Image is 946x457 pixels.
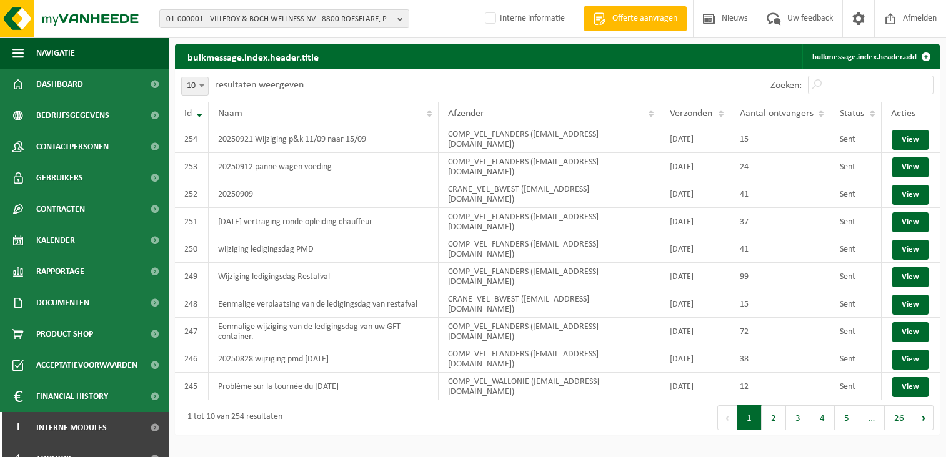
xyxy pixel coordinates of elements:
[835,405,859,430] button: 5
[36,256,84,287] span: Rapportage
[439,373,661,400] td: COMP_VEL_WALLONIE ([EMAIL_ADDRESS][DOMAIN_NAME])
[892,295,929,315] a: View
[439,180,661,208] td: CRANE_VEL_BWEST ([EMAIL_ADDRESS][DOMAIN_NAME])
[584,6,687,31] a: Offerte aanvragen
[175,180,209,208] td: 252
[840,109,864,119] span: Status
[175,345,209,373] td: 246
[730,180,831,208] td: 41
[660,345,730,373] td: [DATE]
[830,125,882,153] td: Sent
[36,162,83,194] span: Gebruikers
[439,208,661,235] td: COMP_VEL_FLANDERS ([EMAIL_ADDRESS][DOMAIN_NAME])
[439,263,661,290] td: COMP_VEL_FLANDERS ([EMAIL_ADDRESS][DOMAIN_NAME])
[762,405,786,430] button: 2
[209,125,439,153] td: 20250921 Wijziging p&k 11/09 naar 15/09
[181,77,209,96] span: 10
[770,81,802,91] label: Zoeken:
[175,208,209,235] td: 251
[830,345,882,373] td: Sent
[830,208,882,235] td: Sent
[786,405,810,430] button: 3
[830,263,882,290] td: Sent
[36,287,89,318] span: Documenten
[810,405,835,430] button: 4
[660,125,730,153] td: [DATE]
[660,180,730,208] td: [DATE]
[670,109,712,119] span: Verzonden
[439,318,661,345] td: COMP_VEL_FLANDERS ([EMAIL_ADDRESS][DOMAIN_NAME])
[439,235,661,263] td: COMP_VEL_FLANDERS ([EMAIL_ADDRESS][DOMAIN_NAME])
[859,405,885,430] span: …
[660,318,730,345] td: [DATE]
[730,263,831,290] td: 99
[892,267,929,287] a: View
[182,77,208,95] span: 10
[660,290,730,318] td: [DATE]
[737,405,762,430] button: 1
[175,263,209,290] td: 249
[175,235,209,263] td: 250
[660,208,730,235] td: [DATE]
[159,9,409,28] button: 01-000001 - VILLEROY & BOCH WELLNESS NV - 8800 ROESELARE, POPULIERSTRAAT 1
[830,180,882,208] td: Sent
[175,373,209,400] td: 245
[802,44,939,69] a: bulkmessage.index.header.add
[892,240,929,260] a: View
[36,100,109,131] span: Bedrijfsgegevens
[439,153,661,180] td: COMP_VEL_FLANDERS ([EMAIL_ADDRESS][DOMAIN_NAME])
[609,12,680,25] span: Offerte aanvragen
[892,157,929,177] a: View
[166,10,392,29] span: 01-000001 - VILLEROY & BOCH WELLNESS NV - 8800 ROESELARE, POPULIERSTRAAT 1
[36,131,109,162] span: Contactpersonen
[892,212,929,232] a: View
[36,69,83,100] span: Dashboard
[184,109,192,119] span: Id
[175,318,209,345] td: 247
[830,235,882,263] td: Sent
[717,405,737,430] button: Previous
[830,153,882,180] td: Sent
[892,185,929,205] a: View
[730,373,831,400] td: 12
[209,180,439,208] td: 20250909
[914,405,934,430] button: Next
[730,290,831,318] td: 15
[215,80,304,90] label: resultaten weergeven
[660,153,730,180] td: [DATE]
[730,235,831,263] td: 41
[209,373,439,400] td: Problème sur la tournée du [DATE]
[892,377,929,397] a: View
[209,290,439,318] td: Eenmalige verplaatsing van de ledigingsdag van restafval
[36,318,93,350] span: Product Shop
[448,109,484,119] span: Afzender
[36,412,107,443] span: Interne modules
[730,345,831,373] td: 38
[36,225,75,256] span: Kalender
[439,345,661,373] td: COMP_VEL_FLANDERS ([EMAIL_ADDRESS][DOMAIN_NAME])
[660,263,730,290] td: [DATE]
[209,318,439,345] td: Eenmalige wijziging van de ledigingsdag van uw GFT container.
[209,263,439,290] td: Wijziging ledigingsdag Restafval
[482,9,565,28] label: Interne informatie
[892,350,929,370] a: View
[175,153,209,180] td: 253
[181,406,282,429] div: 1 tot 10 van 254 resultaten
[892,322,929,342] a: View
[209,153,439,180] td: 20250912 panne wagen voeding
[209,235,439,263] td: wijziging ledigingsdag PMD
[830,373,882,400] td: Sent
[175,290,209,318] td: 248
[830,318,882,345] td: Sent
[218,109,242,119] span: Naam
[36,381,108,412] span: Financial History
[730,125,831,153] td: 15
[885,405,914,430] button: 26
[175,44,331,69] h2: bulkmessage.index.header.title
[209,345,439,373] td: 20250828 wijziging pmd [DATE]
[175,125,209,153] td: 254
[660,373,730,400] td: [DATE]
[36,194,85,225] span: Contracten
[209,208,439,235] td: [DATE] vertraging ronde opleiding chauffeur
[830,290,882,318] td: Sent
